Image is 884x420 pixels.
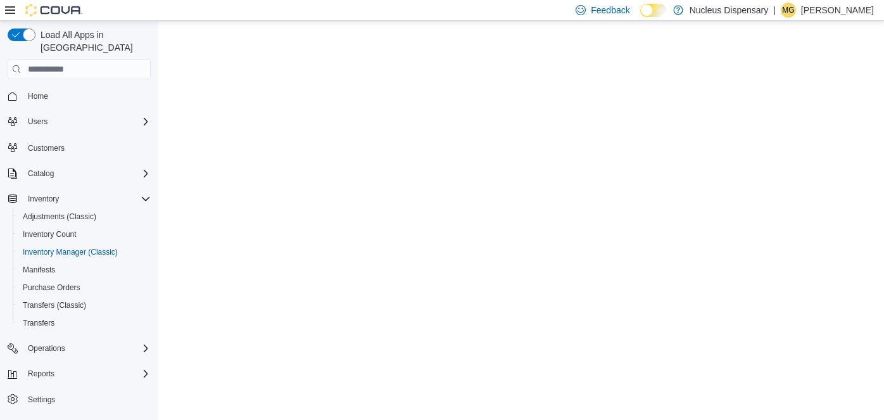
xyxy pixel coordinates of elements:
span: Home [23,88,151,104]
button: Inventory Count [13,226,156,243]
span: Catalog [23,166,151,181]
span: MG [782,3,794,18]
span: Inventory Count [23,229,77,239]
input: Dark Mode [640,4,667,17]
a: Inventory Manager (Classic) [18,245,123,260]
span: Purchase Orders [23,283,80,293]
span: Inventory Count [18,227,151,242]
span: Reports [28,369,54,379]
span: Users [23,114,151,129]
a: Settings [23,392,60,407]
button: Reports [3,365,156,383]
p: | [773,3,776,18]
span: Settings [28,395,55,405]
span: Dark Mode [640,17,641,18]
span: Transfers [18,315,151,331]
span: Customers [23,139,151,155]
span: Catalog [28,169,54,179]
button: Settings [3,390,156,409]
span: Manifests [18,262,151,277]
button: Operations [23,341,70,356]
a: Transfers (Classic) [18,298,91,313]
button: Reports [23,366,60,381]
span: Feedback [591,4,629,16]
span: Home [28,91,48,101]
span: Transfers [23,318,54,328]
span: Customers [28,143,65,153]
span: Load All Apps in [GEOGRAPHIC_DATA] [35,29,151,54]
button: Catalog [23,166,59,181]
button: Purchase Orders [13,279,156,296]
p: Nucleus Dispensary [690,3,769,18]
a: Customers [23,141,70,156]
span: Manifests [23,265,55,275]
p: [PERSON_NAME] [801,3,874,18]
span: Adjustments (Classic) [23,212,96,222]
button: Manifests [13,261,156,279]
button: Catalog [3,165,156,182]
span: Users [28,117,47,127]
span: Operations [23,341,151,356]
button: Transfers [13,314,156,332]
span: Transfers (Classic) [23,300,86,310]
span: Inventory Manager (Classic) [18,245,151,260]
span: Inventory [23,191,151,207]
button: Adjustments (Classic) [13,208,156,226]
span: Purchase Orders [18,280,151,295]
span: Inventory Manager (Classic) [23,247,118,257]
button: Operations [3,340,156,357]
span: Operations [28,343,65,353]
button: Inventory [23,191,64,207]
a: Inventory Count [18,227,82,242]
button: Home [3,87,156,105]
a: Transfers [18,315,60,331]
span: Settings [23,391,151,407]
span: Inventory [28,194,59,204]
button: Inventory Manager (Classic) [13,243,156,261]
span: Reports [23,366,151,381]
div: Michelle Ganpat [781,3,796,18]
a: Adjustments (Classic) [18,209,101,224]
button: Customers [3,138,156,156]
a: Manifests [18,262,60,277]
a: Home [23,89,53,104]
img: Cova [25,4,82,16]
span: Adjustments (Classic) [18,209,151,224]
button: Transfers (Classic) [13,296,156,314]
button: Users [23,114,53,129]
a: Purchase Orders [18,280,85,295]
span: Transfers (Classic) [18,298,151,313]
button: Users [3,113,156,130]
button: Inventory [3,190,156,208]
